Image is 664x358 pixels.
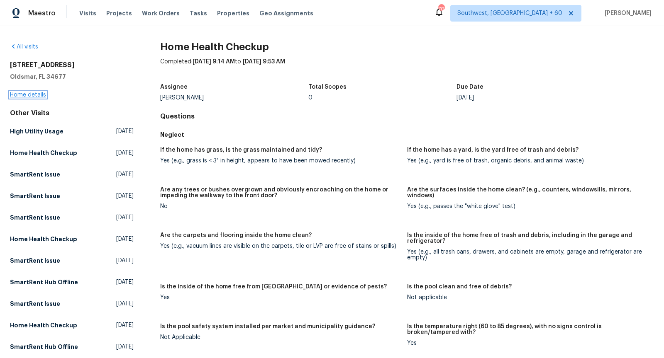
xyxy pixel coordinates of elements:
div: Yes [407,340,647,346]
span: [DATE] [116,149,134,157]
span: [DATE] [116,321,134,329]
span: [DATE] [116,278,134,286]
h5: SmartRent Hub Offline [10,343,78,351]
h5: Home Health Checkup [10,149,77,157]
a: SmartRent Issue[DATE] [10,253,134,268]
a: Home details [10,92,46,98]
h4: Questions [160,112,654,121]
h5: Neglect [160,131,654,139]
h5: Is the inside of the home free of trash and debris, including in the garage and refrigerator? [407,232,647,244]
span: Maestro [28,9,56,17]
div: Not Applicable [160,334,400,340]
h5: Are the carpets and flooring inside the home clean? [160,232,312,238]
h5: SmartRent Issue [10,192,60,200]
h5: If the home has grass, is the grass maintained and tidy? [160,147,322,153]
span: [DATE] [116,127,134,135]
a: High Utility Usage[DATE] [10,124,134,139]
span: Projects [106,9,132,17]
span: [PERSON_NAME] [601,9,652,17]
a: SmartRent Hub Offline[DATE] [10,275,134,290]
h5: Total Scopes [308,84,347,90]
h5: Are the surfaces inside the home clean? (e.g., counters, windowsills, mirrors, windows) [407,187,647,198]
div: Completed: to [160,58,654,79]
span: Geo Assignments [259,9,313,17]
div: 707 [438,5,444,13]
h5: High Utility Usage [10,127,63,135]
h5: Oldsmar, FL 34677 [10,73,134,81]
span: Tasks [190,10,207,16]
h2: Home Health Checkup [160,43,654,51]
span: Southwest, [GEOGRAPHIC_DATA] + 60 [457,9,562,17]
span: [DATE] 9:14 AM [193,59,235,65]
h5: Is the inside of the home free from [GEOGRAPHIC_DATA] or evidence of pests? [160,284,387,290]
div: Not applicable [407,295,647,300]
a: All visits [10,44,38,50]
div: Other Visits [10,109,134,117]
div: Yes [160,295,400,300]
h5: SmartRent Issue [10,170,60,179]
span: Work Orders [142,9,180,17]
span: [DATE] [116,192,134,200]
span: [DATE] [116,300,134,308]
h5: SmartRent Issue [10,213,60,222]
a: SmartRent Issue[DATE] [10,210,134,225]
div: Yes (e.g., passes the "white glove" test) [407,203,647,209]
h5: SmartRent Hub Offline [10,278,78,286]
div: No [160,203,400,209]
h5: SmartRent Issue [10,256,60,265]
span: [DATE] [116,170,134,179]
div: Yes (e.g., yard is free of trash, organic debris, and animal waste) [407,158,647,164]
span: [DATE] [116,213,134,222]
div: [DATE] [456,95,605,101]
div: 0 [308,95,456,101]
h5: Is the pool clean and free of debris? [407,284,512,290]
a: Home Health Checkup[DATE] [10,232,134,247]
h5: Is the temperature right (60 to 85 degrees), with no signs control is broken/tampered with? [407,324,647,335]
h2: [STREET_ADDRESS] [10,61,134,69]
a: Home Health Checkup[DATE] [10,145,134,160]
h5: Are any trees or bushes overgrown and obviously encroaching on the home or impeding the walkway t... [160,187,400,198]
a: SmartRent Hub Offline[DATE] [10,339,134,354]
h5: Due Date [456,84,483,90]
div: Yes (e.g., all trash cans, drawers, and cabinets are empty, garage and refrigerator are empty) [407,249,647,261]
div: Yes (e.g., grass is < 3" in height, appears to have been mowed recently) [160,158,400,164]
span: Properties [217,9,249,17]
span: Visits [79,9,96,17]
h5: Home Health Checkup [10,235,77,243]
h5: Is the pool safety system installed per market and municipality guidance? [160,324,375,329]
a: SmartRent Issue[DATE] [10,167,134,182]
h5: Home Health Checkup [10,321,77,329]
span: [DATE] [116,256,134,265]
span: [DATE] 9:53 AM [243,59,285,65]
span: [DATE] [116,343,134,351]
span: [DATE] [116,235,134,243]
h5: SmartRent Issue [10,300,60,308]
a: Home Health Checkup[DATE] [10,318,134,333]
div: [PERSON_NAME] [160,95,308,101]
div: Yes (e.g., vacuum lines are visible on the carpets, tile or LVP are free of stains or spills) [160,243,400,249]
a: SmartRent Issue[DATE] [10,296,134,311]
h5: If the home has a yard, is the yard free of trash and debris? [407,147,579,153]
h5: Assignee [160,84,188,90]
a: SmartRent Issue[DATE] [10,189,134,203]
